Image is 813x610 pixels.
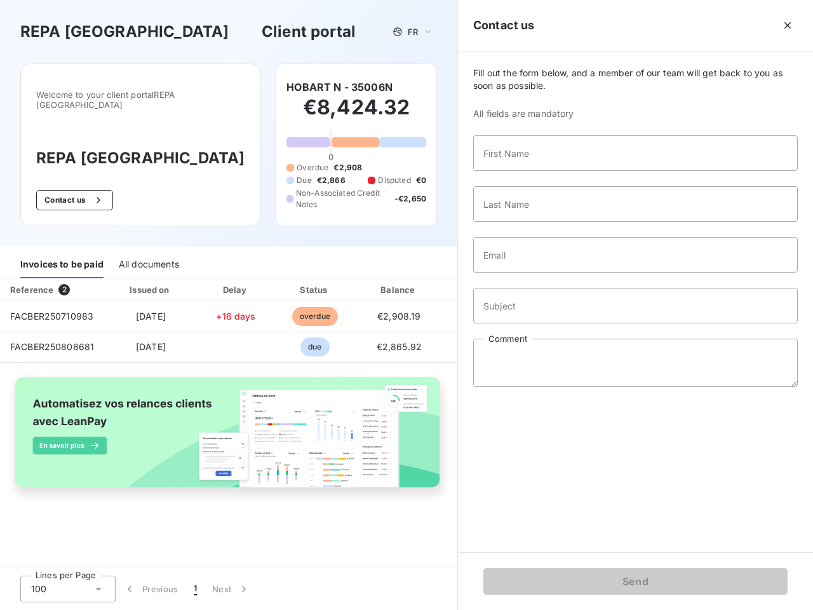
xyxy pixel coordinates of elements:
span: €0 [416,175,426,186]
h5: Contact us [473,17,535,34]
span: 0 [328,152,333,162]
button: Contact us [36,190,113,210]
h3: Client portal [262,20,356,43]
span: All fields are mandatory [473,107,798,120]
span: +16 days [216,311,255,322]
span: Fill out the form below, and a member of our team will get back to you as soon as possible. [473,67,798,92]
span: FR [408,27,418,37]
div: Status [277,283,353,296]
span: [DATE] [136,341,166,352]
span: Disputed [378,175,410,186]
button: 1 [186,576,205,602]
span: FACBER250808681 [10,341,94,352]
span: Due [297,175,311,186]
span: €2,865.92 [377,341,422,352]
span: Non-Associated Credit Notes [296,187,389,210]
h3: REPA [GEOGRAPHIC_DATA] [20,20,229,43]
div: PDF [445,283,509,296]
span: €2,908.19 [377,311,420,322]
div: Delay [200,283,272,296]
img: banner [5,370,452,506]
span: Welcome to your client portal REPA [GEOGRAPHIC_DATA] [36,90,245,110]
button: Previous [116,576,186,602]
span: overdue [292,307,338,326]
span: FACBER250710983 [10,311,93,322]
h3: REPA [GEOGRAPHIC_DATA] [36,147,245,170]
span: €2,866 [317,175,346,186]
h6: HOBART N - 35006N [286,79,393,95]
div: Reference [10,285,53,295]
span: Overdue [297,162,328,173]
button: Send [483,568,788,595]
span: €2,908 [333,162,362,173]
div: Issued on [107,283,194,296]
button: Next [205,576,258,602]
div: Invoices to be paid [20,252,104,278]
input: placeholder [473,186,798,222]
input: placeholder [473,135,798,171]
span: 2 [58,284,70,295]
span: [DATE] [136,311,166,322]
h2: €8,424.32 [286,95,426,133]
span: 100 [31,583,46,595]
span: due [300,337,329,356]
span: -€2,650 [394,193,426,205]
span: 1 [194,583,197,595]
div: Balance [358,283,440,296]
div: All documents [119,252,179,278]
input: placeholder [473,237,798,273]
input: placeholder [473,288,798,323]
